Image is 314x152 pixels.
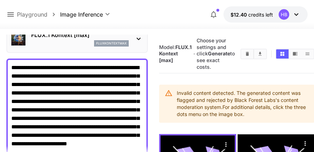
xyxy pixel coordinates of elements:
[159,44,192,63] span: Model:
[231,11,273,18] div: $12.4005
[240,49,267,59] div: Clear ImagesDownload All
[208,50,230,56] b: Generate
[276,49,289,59] button: Show images in grid view
[96,41,127,46] p: fluxkontextmax
[248,12,273,18] span: credits left
[17,10,47,19] a: Playground
[31,31,129,39] p: FLUX.1 Kontext [max]
[254,49,266,59] button: Download All
[60,10,103,19] span: Image Inference
[193,50,195,58] p: ·
[197,37,235,70] span: Choose your settings and click to see exact costs.
[279,9,289,20] div: HB
[231,12,248,18] span: $12.40
[221,139,231,150] div: Actions
[300,138,310,148] div: Actions
[289,49,301,59] button: Show images in video view
[223,6,308,23] button: $12.4005HB
[177,87,309,121] div: Invalid content detected. The generated content was flagged and rejected by Black Forest Labs's c...
[17,10,60,19] nav: breadcrumb
[11,28,143,49] div: FLUX.1 Kontext [max]fluxkontextmax
[241,49,254,59] button: Clear Images
[159,44,192,63] b: FLUX.1 Kontext [max]
[301,49,314,59] button: Show images in list view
